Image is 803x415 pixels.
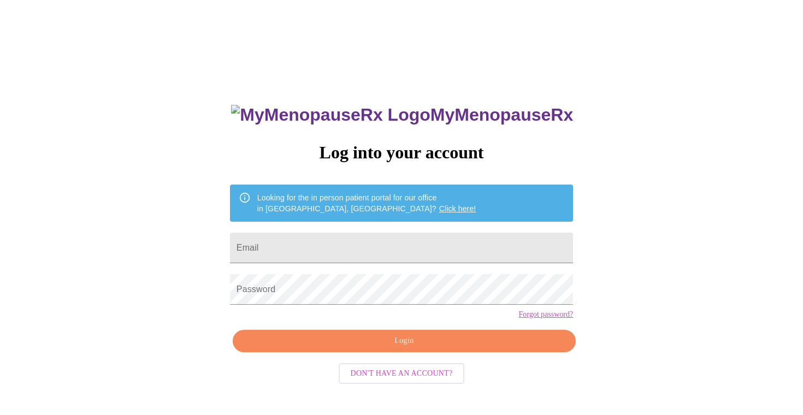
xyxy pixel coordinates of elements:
[231,105,573,125] h3: MyMenopauseRx
[518,310,573,319] a: Forgot password?
[439,204,476,213] a: Click here!
[339,363,465,384] button: Don't have an account?
[257,188,476,218] div: Looking for the in person patient portal for our office in [GEOGRAPHIC_DATA], [GEOGRAPHIC_DATA]?
[230,143,573,163] h3: Log into your account
[245,334,563,348] span: Login
[231,105,430,125] img: MyMenopauseRx Logo
[351,367,453,381] span: Don't have an account?
[336,367,468,377] a: Don't have an account?
[233,330,576,352] button: Login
